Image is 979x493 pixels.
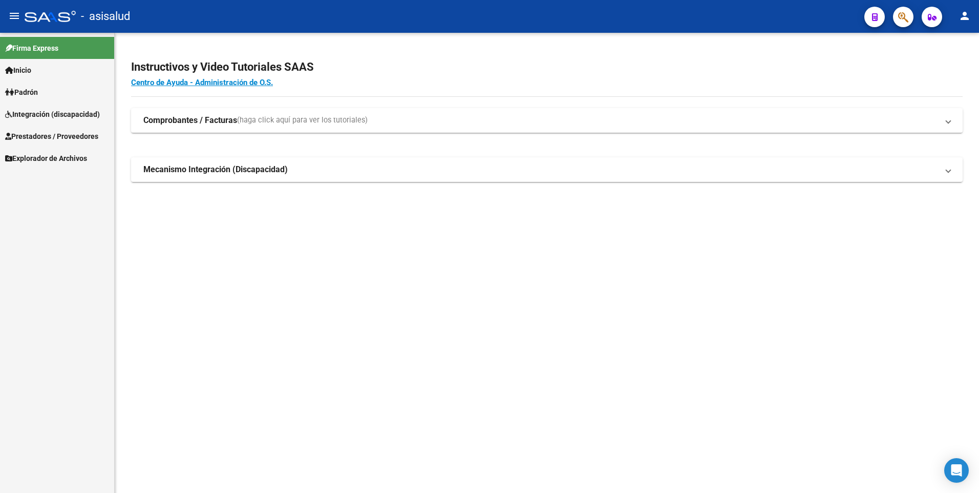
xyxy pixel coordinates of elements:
[143,115,237,126] strong: Comprobantes / Facturas
[237,115,368,126] span: (haga click aquí para ver los tutoriales)
[143,164,288,175] strong: Mecanismo Integración (Discapacidad)
[5,109,100,120] span: Integración (discapacidad)
[5,131,98,142] span: Prestadores / Proveedores
[5,87,38,98] span: Padrón
[131,157,963,182] mat-expansion-panel-header: Mecanismo Integración (Discapacidad)
[5,65,31,76] span: Inicio
[81,5,130,28] span: - asisalud
[131,108,963,133] mat-expansion-panel-header: Comprobantes / Facturas(haga click aquí para ver los tutoriales)
[5,153,87,164] span: Explorador de Archivos
[8,10,20,22] mat-icon: menu
[944,458,969,483] div: Open Intercom Messenger
[5,43,58,54] span: Firma Express
[959,10,971,22] mat-icon: person
[131,57,963,77] h2: Instructivos y Video Tutoriales SAAS
[131,78,273,87] a: Centro de Ayuda - Administración de O.S.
